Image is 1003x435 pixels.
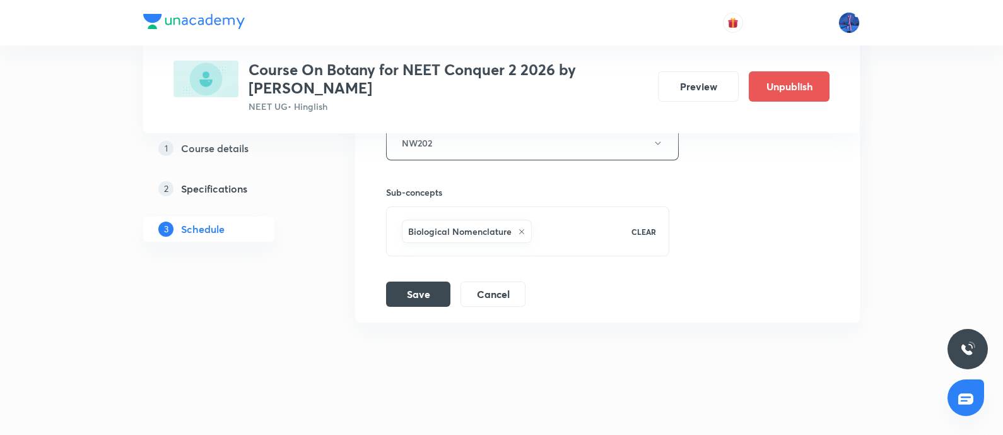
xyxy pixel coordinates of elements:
[143,14,245,29] img: Company Logo
[249,61,648,97] h3: Course On Botany for NEET Conquer 2 2026 by [PERSON_NAME]
[181,222,225,237] h5: Schedule
[143,14,245,32] a: Company Logo
[960,342,975,357] img: ttu
[408,225,512,238] h6: Biological Nomenclature
[158,141,173,156] p: 1
[386,282,450,307] button: Save
[658,71,739,102] button: Preview
[181,141,249,156] h5: Course details
[460,282,525,307] button: Cancel
[631,226,656,237] p: CLEAR
[249,100,648,113] p: NEET UG • Hinglish
[386,186,669,199] h6: Sub-concepts
[143,136,315,161] a: 1Course details
[158,181,173,196] p: 2
[173,61,238,97] img: DBC1C3B5-3D52-4744-A590-81FF021904FC_plus.png
[158,222,173,237] p: 3
[727,17,739,28] img: avatar
[749,71,830,102] button: Unpublish
[723,13,743,33] button: avatar
[386,126,679,160] button: NW202
[838,12,860,33] img: Mahesh Bhat
[143,176,315,201] a: 2Specifications
[181,181,247,196] h5: Specifications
